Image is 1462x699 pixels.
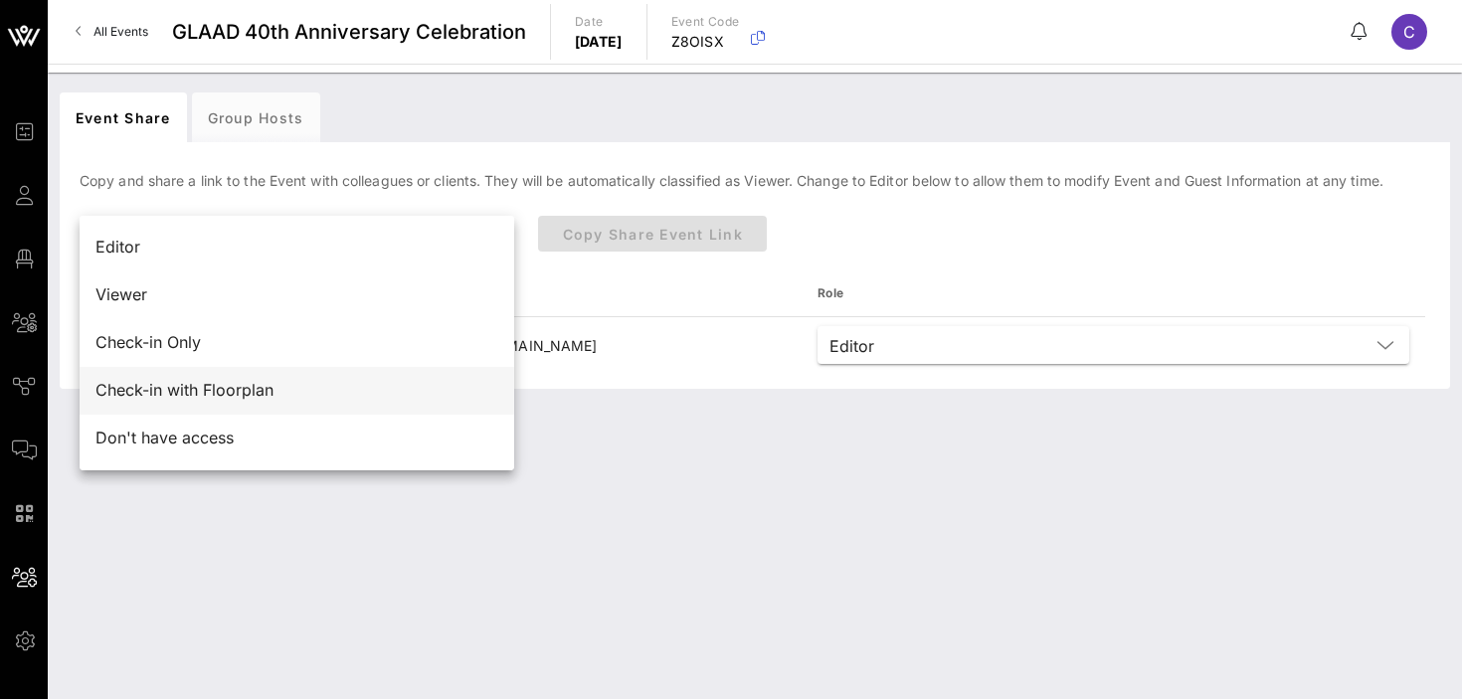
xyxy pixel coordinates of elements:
[60,154,1450,389] div: Copy and share a link to the Event with colleagues or clients. They will be automatically classif...
[172,17,526,47] span: GLAAD 40th Anniversary Celebration
[192,92,320,142] div: Group Hosts
[60,92,187,142] div: Event Share
[95,381,498,400] div: Check-in with Floorplan
[802,269,1425,317] th: Role
[1403,22,1415,42] span: C
[95,238,498,257] div: Editor
[575,12,623,32] p: Date
[93,24,148,39] span: All Events
[339,317,803,373] td: [EMAIL_ADDRESS][DOMAIN_NAME]
[95,333,498,352] div: Check-in Only
[671,12,740,32] p: Event Code
[339,269,803,317] th: Email
[80,216,486,248] input: Select permissions
[95,429,498,447] div: Don't have access
[671,32,740,52] p: Z8OISX
[575,32,623,52] p: [DATE]
[64,16,160,48] a: All Events
[1391,14,1427,50] div: C
[95,285,498,304] div: Viewer
[829,337,874,355] div: Editor
[818,326,1409,364] div: Editor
